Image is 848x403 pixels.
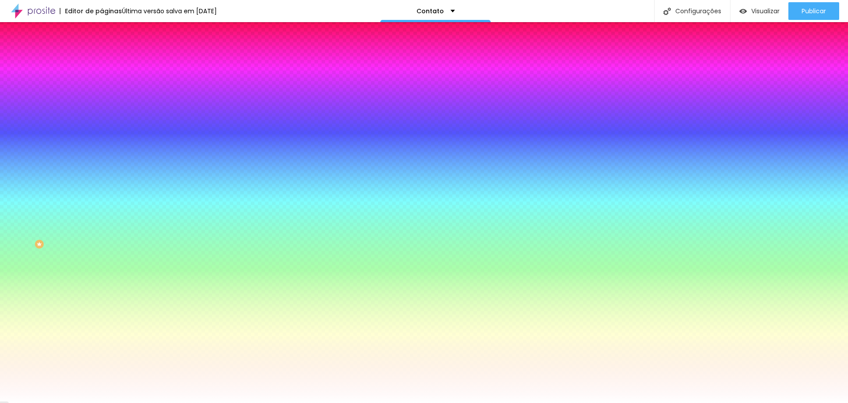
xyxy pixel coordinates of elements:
font: Editor de páginas [65,7,122,15]
font: Última versão salva em [DATE] [122,7,217,15]
font: Publicar [802,7,826,15]
button: Publicar [788,2,839,20]
img: view-1.svg [739,8,747,15]
button: Visualizar [731,2,788,20]
img: Ícone [663,8,671,15]
font: Configurações [675,7,721,15]
font: Contato [416,7,444,15]
font: Visualizar [751,7,780,15]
